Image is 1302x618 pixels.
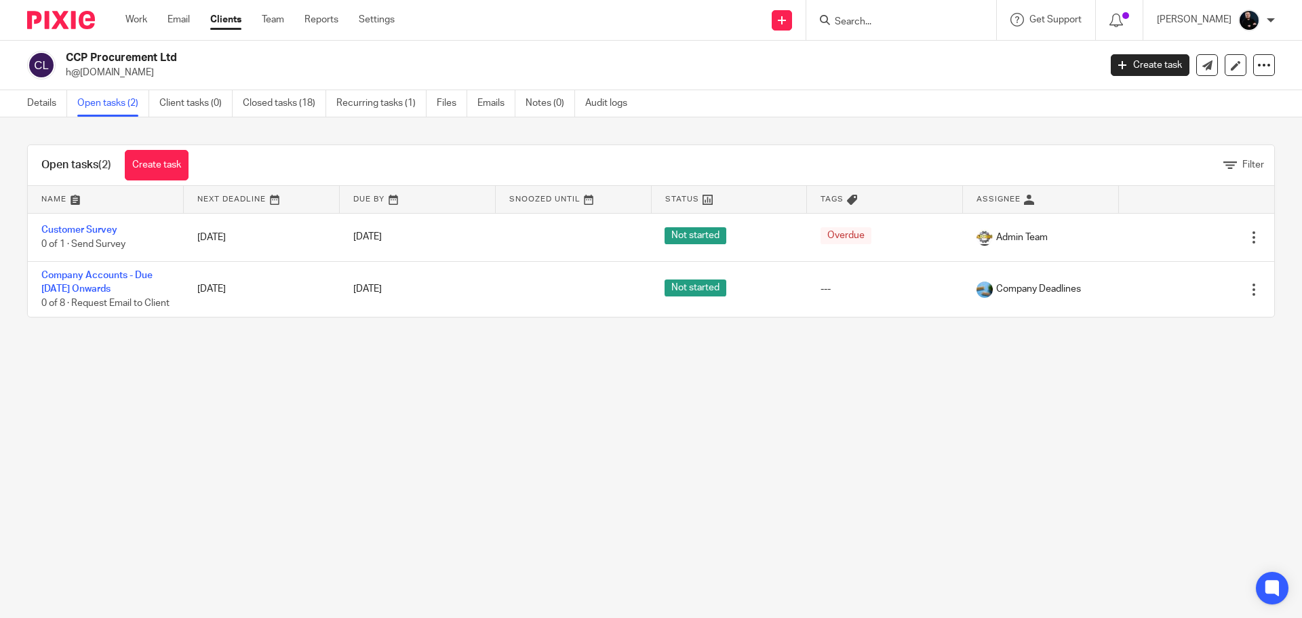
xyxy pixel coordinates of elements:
a: Audit logs [585,90,637,117]
span: (2) [98,159,111,170]
a: Files [437,90,467,117]
a: Details [27,90,67,117]
img: 1000002125.jpg [976,229,993,246]
a: Work [125,13,147,26]
a: Settings [359,13,395,26]
img: svg%3E [27,51,56,79]
td: [DATE] [184,261,340,317]
a: Create task [125,150,189,180]
span: [DATE] [353,284,382,294]
span: Tags [821,195,844,203]
input: Search [833,16,955,28]
h2: CCP Procurement Ltd [66,51,886,65]
span: Snoozed Until [509,195,580,203]
div: --- [821,282,949,296]
a: Reports [304,13,338,26]
a: Team [262,13,284,26]
a: Emails [477,90,515,117]
a: Client tasks (0) [159,90,233,117]
h1: Open tasks [41,158,111,172]
a: Recurring tasks (1) [336,90,427,117]
span: Status [665,195,699,203]
a: Closed tasks (18) [243,90,326,117]
span: [DATE] [353,233,382,242]
img: Pixie [27,11,95,29]
a: Notes (0) [526,90,575,117]
span: Admin Team [996,231,1048,244]
span: Filter [1242,160,1264,170]
a: Clients [210,13,241,26]
a: Create task [1111,54,1189,76]
span: Not started [665,279,726,296]
td: [DATE] [184,213,340,261]
a: Company Accounts - Due [DATE] Onwards [41,271,153,294]
p: h@[DOMAIN_NAME] [66,66,1090,79]
a: Customer Survey [41,225,117,235]
p: [PERSON_NAME] [1157,13,1231,26]
img: Headshots%20accounting4everything_Poppy%20Jakes%20Photography-2203.jpg [1238,9,1260,31]
a: Email [167,13,190,26]
span: Company Deadlines [996,282,1081,296]
span: Get Support [1029,15,1082,24]
span: Not started [665,227,726,244]
span: 0 of 8 · Request Email to Client [41,298,170,308]
span: 0 of 1 · Send Survey [41,239,125,249]
a: Open tasks (2) [77,90,149,117]
span: Overdue [821,227,871,244]
img: 1000002133.jpg [976,282,993,298]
